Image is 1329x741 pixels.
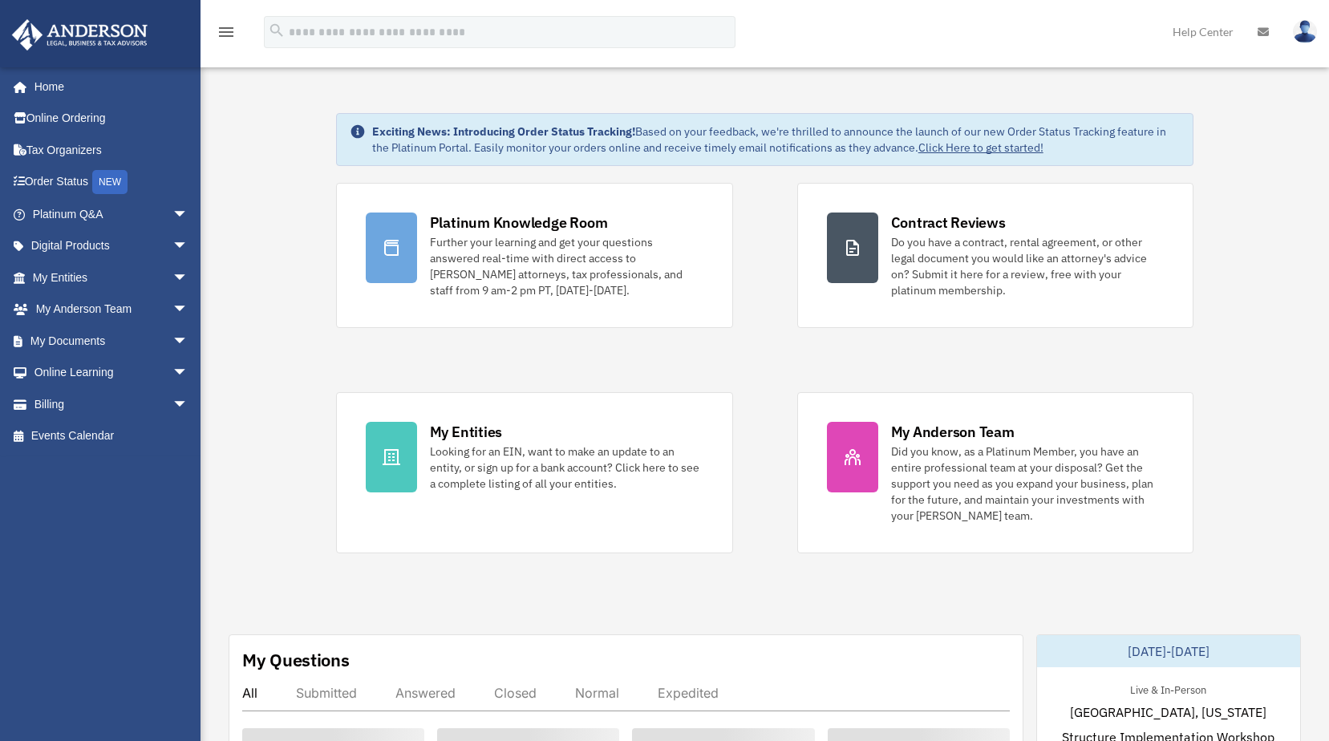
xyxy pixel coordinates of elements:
[797,183,1194,328] a: Contract Reviews Do you have a contract, rental agreement, or other legal document you would like...
[217,22,236,42] i: menu
[336,392,733,553] a: My Entities Looking for an EIN, want to make an update to an entity, or sign up for a bank accoun...
[11,166,213,199] a: Order StatusNEW
[918,140,1043,155] a: Click Here to get started!
[11,71,205,103] a: Home
[372,124,635,139] strong: Exciting News: Introducing Order Status Tracking!
[172,357,205,390] span: arrow_drop_down
[891,422,1015,442] div: My Anderson Team
[172,294,205,326] span: arrow_drop_down
[172,230,205,263] span: arrow_drop_down
[11,357,213,389] a: Online Learningarrow_drop_down
[430,443,703,492] div: Looking for an EIN, want to make an update to an entity, or sign up for a bank account? Click her...
[891,213,1006,233] div: Contract Reviews
[430,213,608,233] div: Platinum Knowledge Room
[11,388,213,420] a: Billingarrow_drop_down
[268,22,286,39] i: search
[372,123,1181,156] div: Based on your feedback, we're thrilled to announce the launch of our new Order Status Tracking fe...
[217,28,236,42] a: menu
[92,170,128,194] div: NEW
[172,261,205,294] span: arrow_drop_down
[11,325,213,357] a: My Documentsarrow_drop_down
[1037,635,1300,667] div: [DATE]-[DATE]
[797,392,1194,553] a: My Anderson Team Did you know, as a Platinum Member, you have an entire professional team at your...
[494,685,537,701] div: Closed
[7,19,152,51] img: Anderson Advisors Platinum Portal
[11,261,213,294] a: My Entitiesarrow_drop_down
[11,294,213,326] a: My Anderson Teamarrow_drop_down
[575,685,619,701] div: Normal
[242,685,257,701] div: All
[172,388,205,421] span: arrow_drop_down
[1070,703,1266,722] span: [GEOGRAPHIC_DATA], [US_STATE]
[296,685,357,701] div: Submitted
[891,443,1165,524] div: Did you know, as a Platinum Member, you have an entire professional team at your disposal? Get th...
[11,198,213,230] a: Platinum Q&Aarrow_drop_down
[1117,680,1219,697] div: Live & In-Person
[11,420,213,452] a: Events Calendar
[11,134,213,166] a: Tax Organizers
[11,230,213,262] a: Digital Productsarrow_drop_down
[1293,20,1317,43] img: User Pic
[430,422,502,442] div: My Entities
[891,234,1165,298] div: Do you have a contract, rental agreement, or other legal document you would like an attorney's ad...
[395,685,456,701] div: Answered
[172,198,205,231] span: arrow_drop_down
[658,685,719,701] div: Expedited
[172,325,205,358] span: arrow_drop_down
[11,103,213,135] a: Online Ordering
[430,234,703,298] div: Further your learning and get your questions answered real-time with direct access to [PERSON_NAM...
[242,648,350,672] div: My Questions
[336,183,733,328] a: Platinum Knowledge Room Further your learning and get your questions answered real-time with dire...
